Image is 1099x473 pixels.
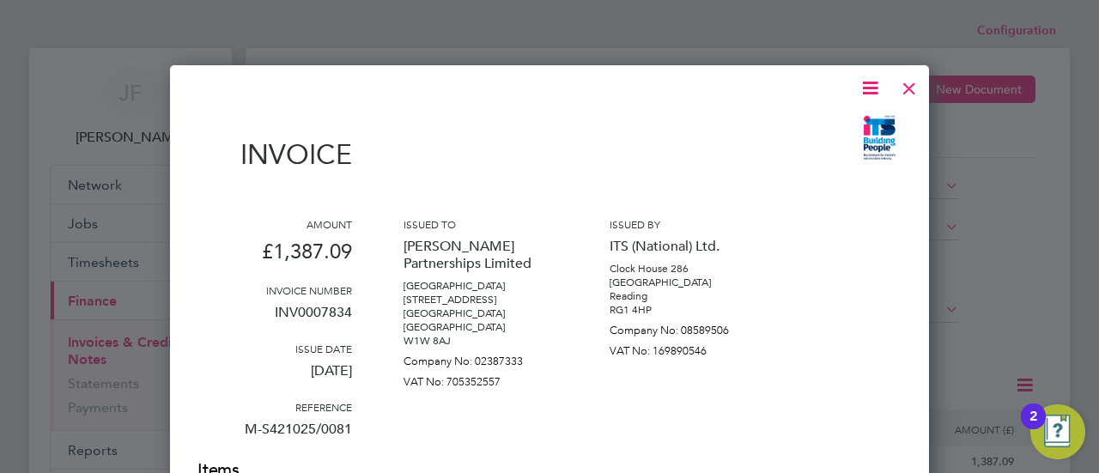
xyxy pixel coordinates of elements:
[404,348,558,368] p: Company No: 02387333
[197,355,352,400] p: [DATE]
[404,231,558,279] p: [PERSON_NAME] Partnerships Limited
[857,112,902,164] img: itsconstruction-logo-remittance.png
[1029,416,1037,439] div: 2
[610,317,764,337] p: Company No: 08589506
[610,289,764,303] p: Reading
[610,337,764,358] p: VAT No: 169890546
[610,217,764,231] h3: Issued by
[610,303,764,317] p: RG1 4HP
[404,217,558,231] h3: Issued to
[197,297,352,342] p: INV0007834
[404,334,558,348] p: W1W 8AJ
[197,138,352,171] h1: Invoice
[404,320,558,334] p: [GEOGRAPHIC_DATA]
[404,306,558,320] p: [GEOGRAPHIC_DATA]
[197,414,352,458] p: M-S421025/0081
[404,368,558,389] p: VAT No: 705352557
[610,262,764,276] p: Clock House 286
[197,400,352,414] h3: Reference
[610,231,764,262] p: ITS (National) Ltd.
[197,283,352,297] h3: Invoice number
[404,279,558,293] p: [GEOGRAPHIC_DATA]
[197,231,352,283] p: £1,387.09
[197,217,352,231] h3: Amount
[610,276,764,289] p: [GEOGRAPHIC_DATA]
[1030,404,1085,459] button: Open Resource Center, 2 new notifications
[404,293,558,306] p: [STREET_ADDRESS]
[197,342,352,355] h3: Issue date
